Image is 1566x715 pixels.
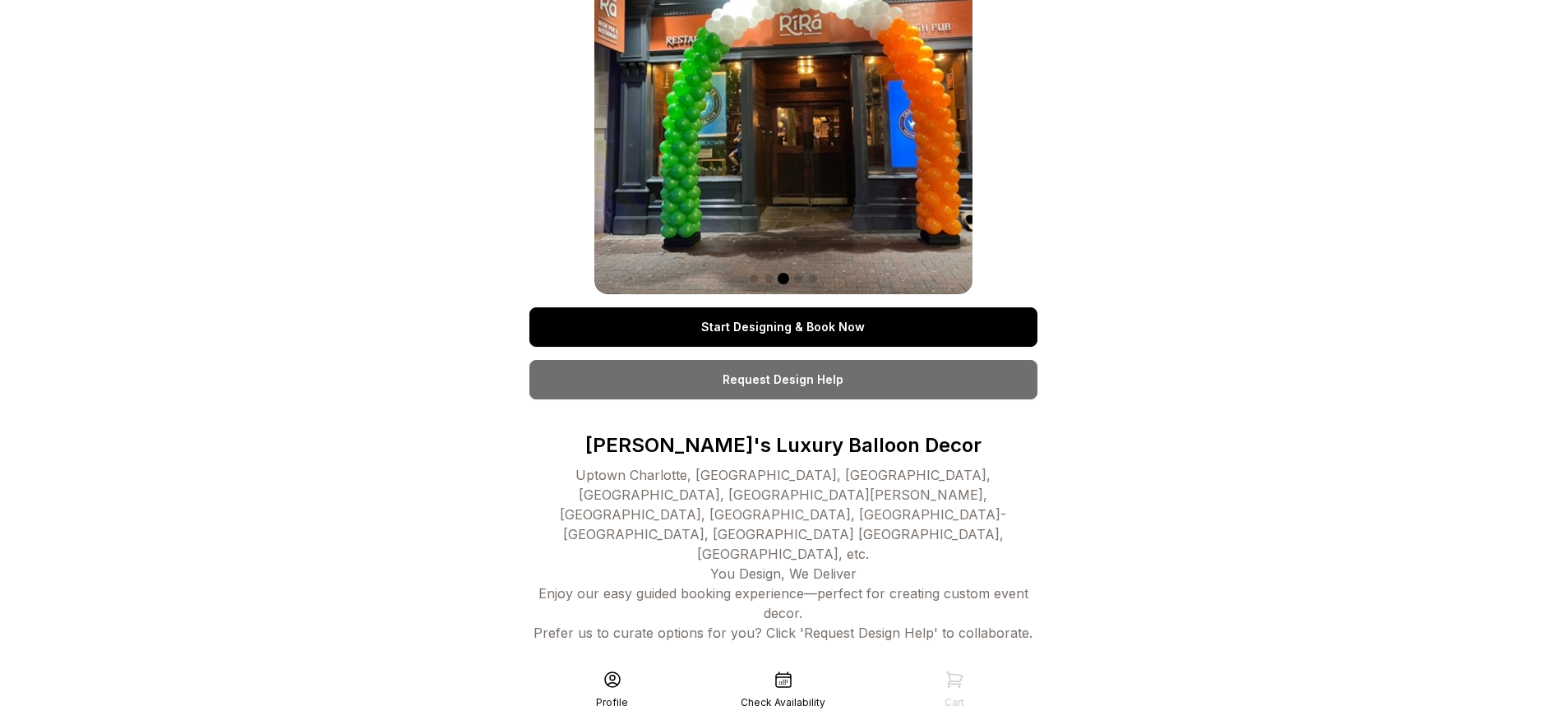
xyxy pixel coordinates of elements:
[529,307,1037,347] a: Start Designing & Book Now
[529,360,1037,399] a: Request Design Help
[945,696,964,709] div: Cart
[596,696,628,709] div: Profile
[741,696,825,709] div: Check Availability
[529,432,1037,459] p: [PERSON_NAME]'s Luxury Balloon Decor
[529,465,1037,682] div: Uptown Charlotte, [GEOGRAPHIC_DATA], [GEOGRAPHIC_DATA], [GEOGRAPHIC_DATA], [GEOGRAPHIC_DATA][PERS...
